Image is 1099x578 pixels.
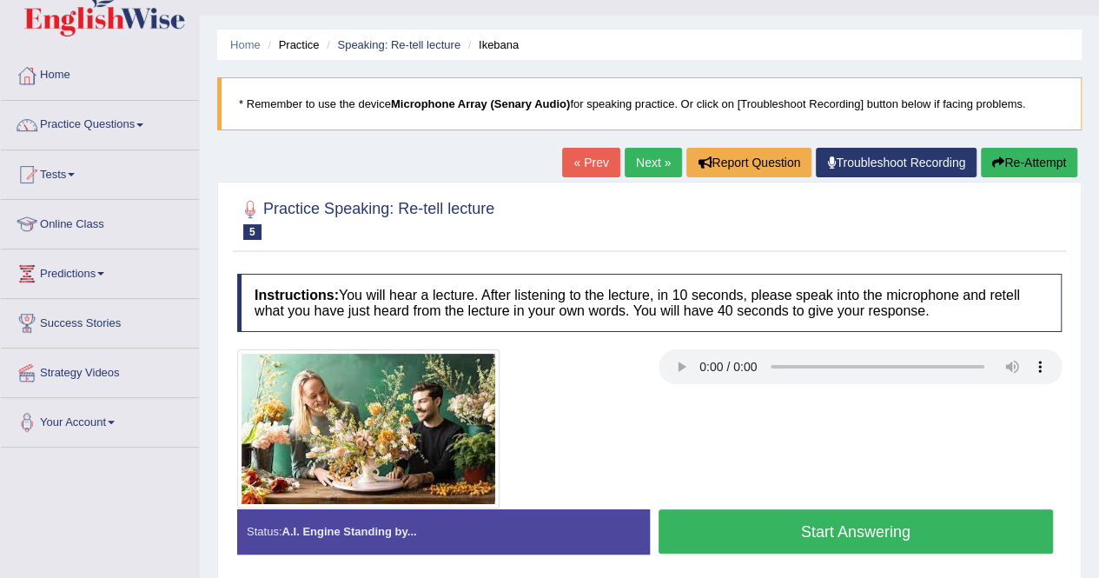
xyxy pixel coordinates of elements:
a: Home [1,51,199,95]
div: Status: [237,509,650,554]
a: « Prev [562,148,619,177]
button: Re-Attempt [981,148,1077,177]
li: Ikebana [464,37,520,53]
a: Success Stories [1,299,199,342]
a: Online Class [1,200,199,243]
b: Microphone Array (Senary Audio) [391,97,570,110]
blockquote: * Remember to use the device for speaking practice. Or click on [Troubleshoot Recording] button b... [217,77,1082,130]
a: Next » [625,148,682,177]
a: Predictions [1,249,199,293]
a: Tests [1,150,199,194]
span: 5 [243,224,262,240]
li: Practice [263,37,319,53]
a: Your Account [1,398,199,442]
h2: Practice Speaking: Re-tell lecture [237,196,494,240]
button: Start Answering [659,509,1054,554]
b: Instructions: [255,288,339,302]
a: Practice Questions [1,101,199,144]
a: Speaking: Re-tell lecture [337,38,460,51]
strong: A.I. Engine Standing by... [281,525,416,538]
a: Home [230,38,261,51]
h4: You will hear a lecture. After listening to the lecture, in 10 seconds, please speak into the mic... [237,274,1062,332]
a: Troubleshoot Recording [816,148,977,177]
a: Strategy Videos [1,349,199,392]
button: Report Question [686,148,811,177]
